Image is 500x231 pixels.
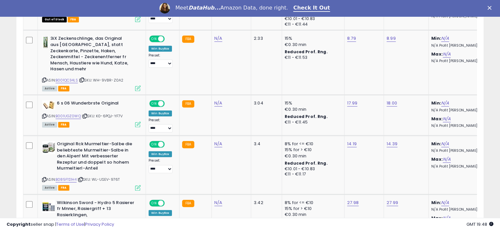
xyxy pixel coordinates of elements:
b: 3iX Zeckenschlinge, das Original aus [GEOGRAPHIC_DATA], statt Zeckenkarte, Pinzette, Haken, Zecke... [50,35,130,74]
div: 15% for > €10 [285,206,339,212]
b: Reduced Prof. Rng. [285,160,328,166]
span: FBA [58,86,69,91]
a: N/A [443,156,451,163]
span: | SKU: K0-6PQJ-YF7V [82,113,123,119]
a: B085F1S1H4 [56,177,77,182]
p: N/A Profit [PERSON_NAME] [431,149,486,153]
a: N/A [214,35,222,42]
b: Max: [431,116,443,122]
a: N/A [443,116,451,122]
a: N/A [443,51,451,58]
span: OFF [164,101,174,106]
div: seller snap | | [7,221,114,228]
a: 27.99 [387,199,398,206]
div: Meet Amazon Data, done right. [175,5,288,11]
div: €10.01 - €10.83 [285,166,339,172]
a: Privacy Policy [85,221,114,227]
b: Original Rck Murmeltier-Salbe die beliebteste Murmeltier-Salbe in den Alpen! Mit verbesserter Rez... [57,141,137,173]
span: 2025-10-8 19:48 GMT [466,221,493,227]
strong: Copyright [7,221,31,227]
b: Max: [431,156,443,162]
small: FBA [182,200,194,207]
div: €11 - €11.44 [285,22,339,27]
div: 3.4 [254,141,277,147]
span: FBA [58,122,69,127]
img: Profile image for Georgie [159,3,170,13]
b: Min: [431,35,441,41]
span: OFF [164,36,174,42]
div: Win BuyBox [149,151,172,157]
div: Preset: [149,118,174,133]
img: 41I81xCc4SL._SL40_.jpg [42,35,49,49]
span: FBA [68,17,79,22]
a: N/A [441,100,449,106]
span: ON [150,142,158,147]
b: Min: [431,199,441,206]
i: DataHub... [188,5,220,11]
div: 8% for <= €10 [285,200,339,206]
small: FBA [182,100,194,107]
span: All listings currently available for purchase on Amazon [42,122,57,127]
div: €0.30 min [285,106,339,112]
div: ASIN: [42,35,141,90]
b: Min: [431,141,441,147]
a: N/A [441,35,449,42]
span: OFF [164,142,174,147]
span: FBA [58,185,69,191]
a: B001QC34LS [56,78,78,83]
a: 14.19 [347,141,357,147]
a: B001UGZ0WQ [56,113,81,119]
a: N/A [441,199,449,206]
div: 3.42 [254,200,277,206]
small: FBA [182,141,194,148]
div: Close [488,6,494,10]
p: N/A Profit [PERSON_NAME] [431,14,486,19]
div: Win BuyBox [149,210,172,216]
b: Reduced Prof. Rng. [285,49,328,55]
small: FBA [182,35,194,43]
img: 51jI5pixvzL._SL40_.jpg [42,141,55,154]
div: 15% [285,100,339,106]
a: 8.99 [387,35,396,42]
a: 17.99 [347,100,357,106]
b: Reduced Prof. Rng. [285,114,328,119]
a: 14.39 [387,141,397,147]
span: | SKU: WH-9V8R-Z0A2 [79,78,123,83]
div: ASIN: [42,141,141,190]
p: N/A Profit [PERSON_NAME] [431,124,486,128]
span: ON [150,36,158,42]
span: ON [150,101,158,106]
p: N/A Profit [PERSON_NAME] [431,108,486,113]
div: €11 - €11.53 [285,55,339,60]
div: €11 - €11.45 [285,120,339,125]
span: All listings that are currently out of stock and unavailable for purchase on Amazon [42,17,67,22]
div: €0.30 min [285,153,339,159]
p: N/A Profit [PERSON_NAME] [431,207,486,212]
div: 15% [285,35,339,41]
a: 8.79 [347,35,356,42]
span: | SKU: WL-USEV-976T [78,177,120,182]
div: €0.30 min [285,212,339,218]
b: Max: [431,51,443,57]
span: OFF [164,200,174,206]
a: Terms of Use [56,221,84,227]
div: 3.04 [254,100,277,106]
b: Min: [431,100,441,106]
div: €11 - €11.17 [285,172,339,177]
a: 18.00 [387,100,397,106]
div: 15% for > €10 [285,147,339,153]
img: 41DvLExa8HL._SL40_.jpg [42,100,55,110]
div: 8% for <= €10 [285,141,339,147]
div: Preset: [149,53,174,68]
div: €0.30 min [285,42,339,48]
a: N/A [214,100,222,106]
span: ON [150,200,158,206]
div: Preset: [149,158,174,173]
span: All listings currently available for purchase on Amazon [42,86,57,91]
img: 51xd0E5bd3L._SL40_.jpg [42,200,55,213]
a: Check It Out [293,5,330,12]
a: N/A [214,141,222,147]
span: All listings currently available for purchase on Amazon [42,185,57,191]
div: Win BuyBox [149,46,172,52]
div: Win BuyBox [149,110,172,116]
